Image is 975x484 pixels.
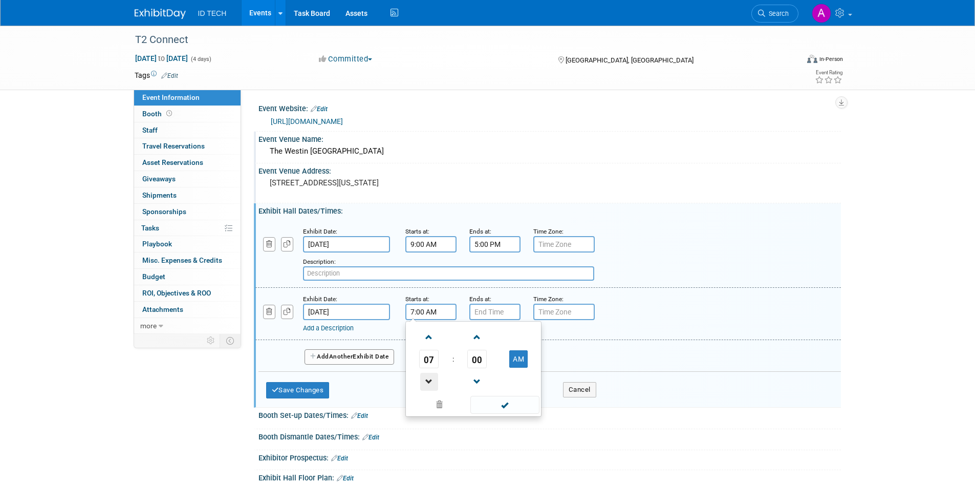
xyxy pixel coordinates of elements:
span: to [157,54,166,62]
input: Start Time [405,304,457,320]
a: [URL][DOMAIN_NAME] [271,117,343,125]
div: Event Venue Name: [258,132,841,144]
small: Description: [303,258,336,265]
a: Giveaways [134,171,241,187]
a: Booth [134,106,241,122]
a: Edit [311,106,328,113]
div: Keywords by Traffic [113,60,172,67]
div: Domain: [DOMAIN_NAME] [27,27,113,35]
td: Personalize Event Tab Strip [202,334,220,347]
input: Start Time [405,236,457,252]
span: Booth not reserved yet [164,110,174,117]
span: more [140,322,157,330]
span: Search [765,10,789,17]
small: Starts at: [405,296,429,303]
div: Booth Dismantle Dates/Times: [258,429,841,443]
small: Exhibit Date: [303,296,337,303]
div: Exhibit Hall Floor Plan: [258,470,841,483]
span: Budget [142,272,165,281]
span: Another [329,353,353,360]
small: Time Zone: [533,228,564,235]
a: Sponsorships [134,204,241,220]
span: Travel Reservations [142,142,205,150]
span: ID TECH [198,9,227,17]
span: Playbook [142,240,172,248]
img: tab_keywords_by_traffic_grey.svg [102,59,110,68]
a: Budget [134,269,241,285]
div: The Westin [GEOGRAPHIC_DATA] [266,143,833,159]
span: Staff [142,126,158,134]
div: T2 Connect [132,31,783,49]
input: Time Zone [533,236,595,252]
span: Giveaways [142,175,176,183]
span: Sponsorships [142,207,186,216]
a: Edit [362,434,379,441]
button: Committed [315,54,376,65]
span: [GEOGRAPHIC_DATA], [GEOGRAPHIC_DATA] [566,56,694,64]
a: Attachments [134,302,241,318]
button: AddAnotherExhibit Date [305,349,395,365]
div: Exhibit Hall Dates/Times: [258,203,841,216]
span: Misc. Expenses & Credits [142,256,222,264]
a: Done [469,398,540,413]
span: Shipments [142,191,177,199]
span: Attachments [142,305,183,313]
small: Exhibit Date: [303,228,337,235]
a: ROI, Objectives & ROO [134,285,241,301]
input: Date [303,236,390,252]
span: Pick Minute [467,350,487,368]
img: website_grey.svg [16,27,25,35]
pre: [STREET_ADDRESS][US_STATE] [270,178,490,187]
a: Misc. Expenses & Credits [134,252,241,268]
a: Edit [161,72,178,79]
div: Booth Set-up Dates/Times: [258,408,841,421]
div: Event Format [738,53,843,69]
img: ExhibitDay [135,9,186,19]
td: : [450,350,456,368]
a: Edit [337,475,354,482]
a: Edit [331,455,348,462]
small: Starts at: [405,228,429,235]
a: Decrement Minute [467,368,487,394]
a: Add a Description [303,324,354,332]
span: Event Information [142,93,200,101]
img: tab_domain_overview_orange.svg [28,59,36,68]
td: Toggle Event Tabs [220,334,241,347]
a: Playbook [134,236,241,252]
span: Booth [142,110,174,118]
img: logo_orange.svg [16,16,25,25]
input: End Time [469,236,521,252]
a: Travel Reservations [134,138,241,154]
a: Search [751,5,798,23]
div: Event Website: [258,101,841,114]
img: Aileen Sun [812,4,831,23]
button: Save Changes [266,382,330,398]
button: Cancel [563,382,596,397]
div: In-Person [819,55,843,63]
a: Asset Reservations [134,155,241,171]
a: Event Information [134,90,241,106]
input: Description [303,266,594,281]
a: Increment Hour [419,324,439,350]
div: Domain Overview [39,60,92,67]
input: End Time [469,304,521,320]
button: AM [509,350,528,368]
div: Event Venue Address: [258,163,841,176]
div: Exhibitor Prospectus: [258,450,841,464]
span: (4 days) [190,56,211,62]
a: Shipments [134,187,241,203]
input: Time Zone [533,304,595,320]
span: [DATE] [DATE] [135,54,188,63]
a: Decrement Hour [419,368,439,394]
a: Increment Minute [467,324,487,350]
td: Tags [135,70,178,80]
a: Clear selection [408,398,471,412]
div: Event Rating [815,70,842,75]
a: Staff [134,122,241,138]
span: Asset Reservations [142,158,203,166]
span: ROI, Objectives & ROO [142,289,211,297]
small: Ends at: [469,296,491,303]
a: Edit [351,412,368,419]
small: Time Zone: [533,296,564,303]
div: v 4.0.25 [29,16,50,25]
